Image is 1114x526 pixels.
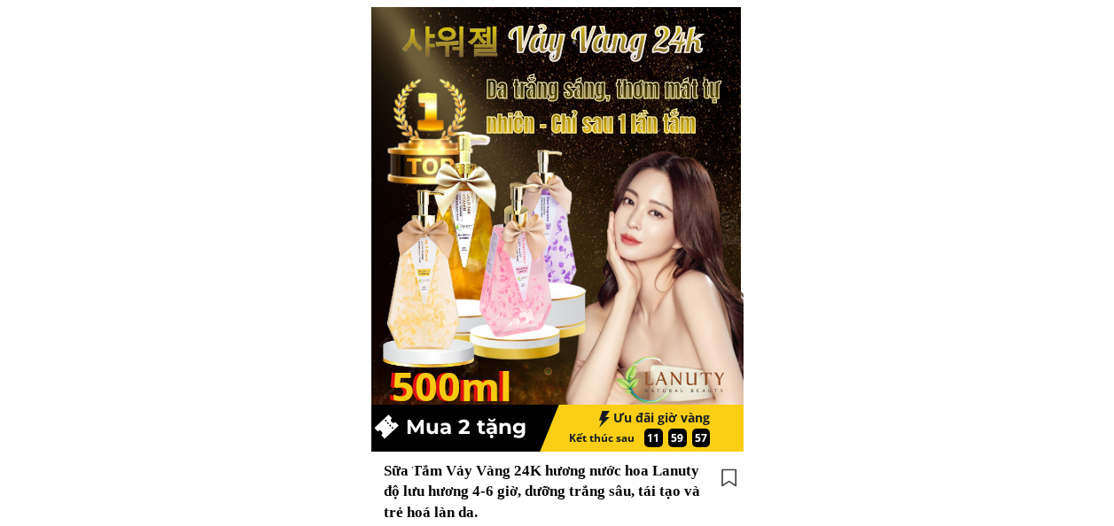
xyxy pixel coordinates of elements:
h3: 샤워젤 [401,14,588,67]
h3: Kết thúc sau [569,429,641,446]
h3: Ưu đãi giờ vàng [580,411,710,426]
h1: 500ml [392,354,546,418]
h1: 500ml [388,354,554,418]
h3: Mua 2 tặng 3 [406,411,544,476]
h3: Da trắng sáng, thơm mát tự nhiên – Chỉ sau 1 lần tắm [487,73,743,141]
h3: : [680,429,688,446]
h3: : [656,429,664,445]
h3: Vảy Vàng 24k [509,12,763,67]
span: Sữa Tắm Vảy Vàng 24K hương nước hoa Lanuty độ lưu hương 4-6 giờ, dưỡng trắng sâu, tái tạo và trẻ ... [384,462,700,522]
